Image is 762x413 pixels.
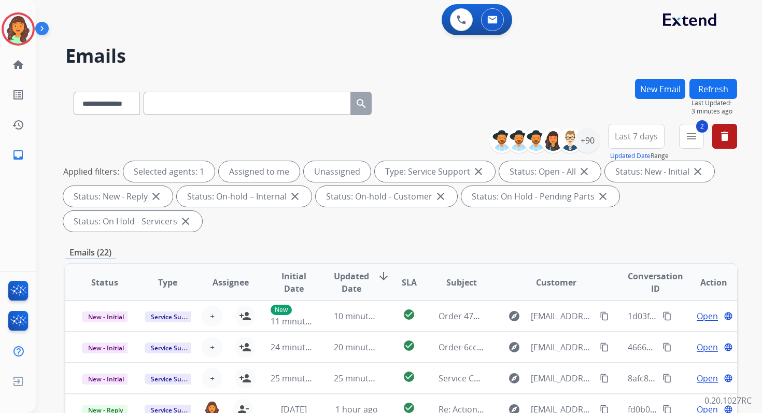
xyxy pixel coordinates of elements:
div: Status: On Hold - Pending Parts [461,186,619,207]
mat-icon: close [597,190,609,203]
img: avatar [4,15,33,44]
span: Range [610,151,669,160]
div: Status: New - Reply [63,186,173,207]
mat-icon: content_copy [600,343,609,352]
p: Emails (22) [65,246,116,259]
mat-icon: close [578,165,590,178]
th: Action [674,264,737,301]
mat-icon: arrow_downward [377,270,390,282]
span: Subject [446,276,477,289]
span: Initial Date [271,270,316,295]
span: Service Support [145,311,204,322]
span: New - Initial [82,374,130,384]
mat-icon: person_add [239,310,251,322]
span: Type [158,276,177,289]
span: Open [697,341,718,353]
mat-icon: close [692,165,704,178]
span: Status [91,276,118,289]
mat-icon: check_circle [403,308,415,321]
mat-icon: check_circle [403,339,415,352]
mat-icon: person_add [239,372,251,384]
mat-icon: content_copy [600,374,609,383]
span: Last 7 days [615,134,658,138]
mat-icon: list_alt [12,89,24,101]
div: Unassigned [304,161,371,182]
span: [EMAIL_ADDRESS][DOMAIN_NAME] [531,372,594,384]
mat-icon: language [724,374,733,383]
span: [EMAIL_ADDRESS][DOMAIN_NAME] [531,341,594,353]
span: Updated Date [334,270,369,295]
span: Open [697,310,718,322]
span: Service Complete | #41188-1 [439,373,551,384]
div: Status: New - Initial [605,161,714,182]
mat-icon: explore [508,372,520,384]
span: + [210,310,215,322]
button: New Email [635,79,685,99]
span: Service Support [145,374,204,384]
span: Assignee [213,276,249,289]
button: Refresh [689,79,737,99]
mat-icon: explore [508,310,520,322]
mat-icon: home [12,59,24,71]
div: Status: On-hold – Internal [177,186,312,207]
p: 0.20.1027RC [704,394,752,407]
span: + [210,341,215,353]
span: Conversation ID [628,270,683,295]
mat-icon: explore [508,341,520,353]
mat-icon: close [150,190,162,203]
mat-icon: close [289,190,301,203]
button: + [202,337,222,358]
mat-icon: language [724,311,733,321]
div: Status: On-hold - Customer [316,186,457,207]
div: Type: Service Support [375,161,495,182]
mat-icon: close [472,165,485,178]
mat-icon: check_circle [403,371,415,383]
span: 25 minutes ago [334,373,394,384]
p: New [271,305,292,315]
div: Assigned to me [219,161,300,182]
button: + [202,368,222,389]
span: Customer [536,276,576,289]
span: Open [697,372,718,384]
mat-icon: menu [685,130,698,143]
mat-icon: content_copy [662,343,672,352]
mat-icon: close [179,215,192,227]
span: [EMAIL_ADDRESS][DOMAIN_NAME] [531,310,594,322]
button: 2 [679,124,704,149]
mat-icon: close [434,190,447,203]
mat-icon: content_copy [662,311,672,321]
span: 24 minutes ago [271,341,331,353]
p: Applied filters: [63,165,119,178]
div: Status: Open - All [499,161,601,182]
button: Updated Date [610,152,651,160]
mat-icon: search [355,97,368,110]
span: 20 minutes ago [334,341,394,353]
span: Service Support [145,343,204,353]
span: New - Initial [82,311,130,322]
button: Last 7 days [608,124,665,149]
button: + [202,306,222,326]
span: New - Initial [82,343,130,353]
mat-icon: language [724,343,733,352]
div: Status: On Hold - Servicers [63,211,202,232]
mat-icon: history [12,119,24,131]
span: Last Updated: [692,99,737,107]
span: 25 minutes ago [271,373,331,384]
span: SLA [402,276,417,289]
span: 10 minutes ago [334,310,394,322]
mat-icon: inbox [12,149,24,161]
mat-icon: content_copy [600,311,609,321]
div: +90 [575,128,600,153]
span: 11 minutes ago [271,316,331,327]
span: Order 47a222cf-a8e4-411b-8164-ca21727963e0 [439,310,621,322]
mat-icon: person_add [239,341,251,353]
span: + [210,372,215,384]
div: Selected agents: 1 [123,161,215,182]
h2: Emails [65,46,737,66]
span: Order 6ccfe788-95cf-442c-a782-c643e565f0ca [439,341,614,353]
mat-icon: content_copy [662,374,672,383]
span: 2 [696,120,708,133]
span: 3 minutes ago [692,107,737,116]
mat-icon: delete [718,130,731,143]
